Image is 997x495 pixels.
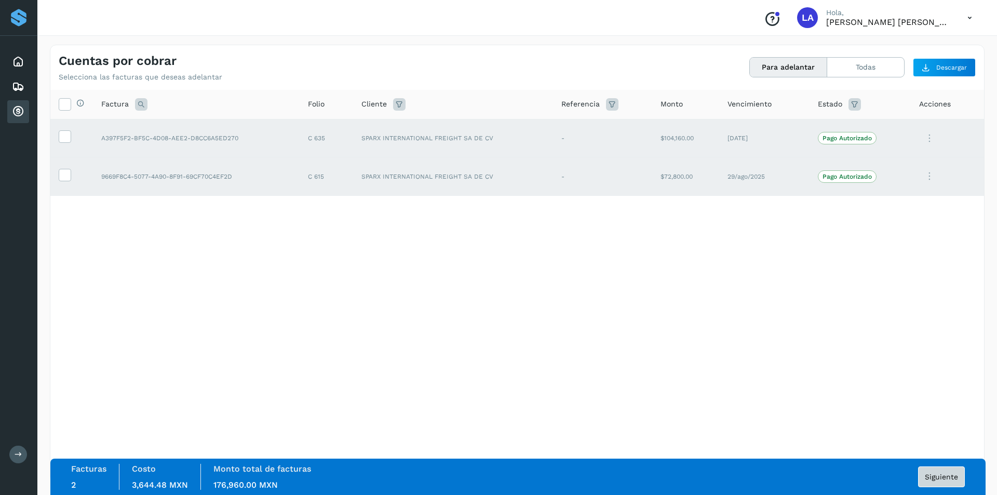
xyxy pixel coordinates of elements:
[652,119,719,157] td: $104,160.00
[361,99,387,110] span: Cliente
[71,480,76,490] span: 2
[826,8,951,17] p: Hola,
[719,119,810,157] td: [DATE]
[213,480,278,490] span: 176,960.00 MXN
[300,157,353,196] td: C 615
[823,173,872,180] p: Pago Autorizado
[919,99,951,110] span: Acciones
[661,99,683,110] span: Monto
[827,58,904,77] button: Todas
[93,157,300,196] td: 9669F8C4-5077-4A90-8F91-69CF70C4EF2D
[101,99,129,110] span: Factura
[7,50,29,73] div: Inicio
[59,53,177,69] h4: Cuentas por cobrar
[823,135,872,142] p: Pago Autorizado
[553,157,652,196] td: -
[826,17,951,27] p: Luis Adrian Garcia Sanchez
[59,73,222,82] p: Selecciona las facturas que deseas adelantar
[553,119,652,157] td: -
[561,99,600,110] span: Referencia
[353,119,553,157] td: SPARX INTERNATIONAL FREIGHT SA DE CV
[132,464,156,474] label: Costo
[936,63,967,72] span: Descargar
[353,157,553,196] td: SPARX INTERNATIONAL FREIGHT SA DE CV
[93,119,300,157] td: A397F5F2-BF5C-4D08-AEE2-D8CC6A5ED270
[750,58,827,77] button: Para adelantar
[925,473,958,480] span: Siguiente
[308,99,325,110] span: Folio
[727,99,772,110] span: Vencimiento
[213,464,311,474] label: Monto total de facturas
[818,99,842,110] span: Estado
[719,157,810,196] td: 29/ago/2025
[918,466,965,487] button: Siguiente
[652,157,719,196] td: $72,800.00
[71,464,106,474] label: Facturas
[7,75,29,98] div: Embarques
[132,480,188,490] span: 3,644.48 MXN
[913,58,976,77] button: Descargar
[7,100,29,123] div: Cuentas por cobrar
[300,119,353,157] td: C 635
